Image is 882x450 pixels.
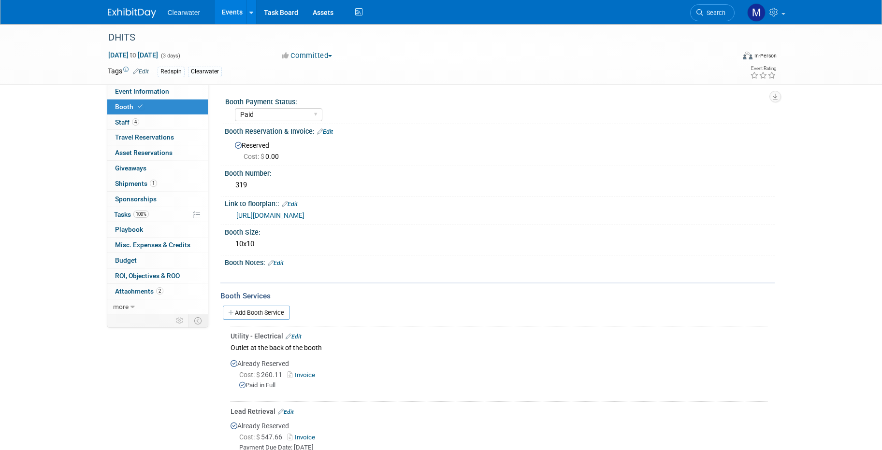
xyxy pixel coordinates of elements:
span: 4 [132,118,139,126]
a: [URL][DOMAIN_NAME] [236,211,304,219]
div: Reserved [232,138,767,161]
div: Clearwater [188,67,222,77]
div: Utility - Electrical [231,331,767,341]
span: Sponsorships [115,195,157,203]
span: 1 [150,180,157,187]
a: Search [690,4,735,21]
a: Edit [286,333,302,340]
span: Cost: $ [244,153,265,160]
span: (3 days) [160,53,180,59]
span: Tasks [114,211,149,218]
div: Redspin [158,67,185,77]
a: Giveaways [107,161,208,176]
img: Monica Pastor [747,3,766,22]
span: Cost: $ [239,371,261,379]
div: Outlet at the back of the booth [231,341,767,354]
a: Edit [317,128,333,135]
td: Personalize Event Tab Strip [172,314,188,327]
span: 100% [133,211,149,218]
span: Cost: $ [239,433,261,441]
a: Playbook [107,222,208,237]
span: Clearwater [168,9,201,16]
div: Booth Number: [225,166,775,178]
div: 319 [232,178,767,193]
span: Attachments [115,287,163,295]
div: Lead Retrieval [231,407,767,416]
span: Travel Reservations [115,133,174,141]
span: ROI, Objectives & ROO [115,272,180,280]
img: ExhibitDay [108,8,156,18]
a: Edit [133,68,149,75]
button: Committed [278,51,336,61]
span: 0.00 [244,153,283,160]
span: Budget [115,256,137,264]
a: Invoice [288,434,319,441]
span: Booth [115,103,145,111]
a: Shipments1 [107,176,208,191]
a: Attachments2 [107,284,208,299]
div: Booth Reservation & Invoice: [225,124,775,137]
span: Misc. Expenses & Credits [115,241,190,249]
a: Edit [268,260,284,267]
span: Event Information [115,87,169,95]
span: Search [703,9,725,16]
span: [DATE] [DATE] [108,51,159,59]
div: Event Format [678,50,777,65]
i: Booth reservation complete [138,104,143,109]
span: Playbook [115,225,143,233]
a: Booth [107,99,208,114]
span: Giveaways [115,164,146,172]
span: 260.11 [239,371,286,379]
a: Tasks100% [107,207,208,222]
a: Travel Reservations [107,130,208,145]
span: more [113,303,129,310]
div: Already Reserved [231,354,767,398]
div: Booth Services [220,291,775,301]
a: Edit [278,408,294,415]
div: Event Rating [750,66,776,71]
span: 547.66 [239,433,286,441]
div: In-Person [754,52,777,59]
td: Tags [108,66,149,77]
div: Booth Size: [225,225,775,237]
span: 2 [156,287,163,295]
span: to [129,51,138,59]
a: Add Booth Service [223,306,290,320]
a: Asset Reservations [107,145,208,160]
div: Booth Payment Status: [225,95,770,107]
a: Budget [107,253,208,268]
a: Misc. Expenses & Credits [107,238,208,253]
span: Asset Reservations [115,149,173,156]
span: Staff [115,118,139,126]
a: Invoice [288,371,319,379]
div: Booth Notes: [225,255,775,268]
span: Shipments [115,180,157,187]
img: Format-Inperson.png [743,52,752,59]
div: DHITS [105,29,720,46]
a: Event Information [107,84,208,99]
td: Toggle Event Tabs [188,314,208,327]
a: Edit [282,201,298,208]
div: Paid in Full [239,381,767,390]
a: Sponsorships [107,192,208,207]
a: more [107,299,208,314]
a: ROI, Objectives & ROO [107,268,208,283]
div: 10x10 [232,237,767,252]
a: Staff4 [107,115,208,130]
div: Link to floorplan:: [225,197,775,209]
